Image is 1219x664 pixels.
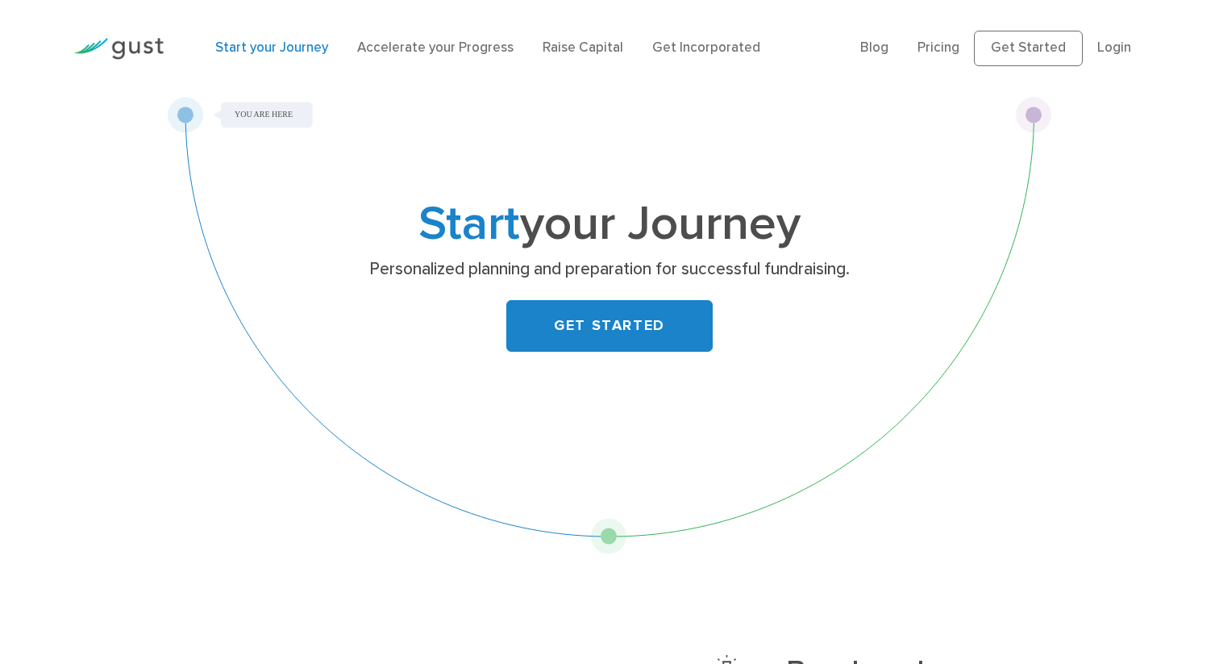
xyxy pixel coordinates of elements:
a: Accelerate your Progress [357,40,514,56]
h1: your Journey [291,203,928,247]
a: Login [1097,40,1131,56]
a: Get Incorporated [652,40,760,56]
a: Blog [860,40,888,56]
a: Get Started [974,31,1083,66]
a: Pricing [917,40,959,56]
a: Start your Journey [215,40,328,56]
img: Gust Logo [73,38,164,60]
p: Personalized planning and preparation for successful fundraising. [297,258,922,281]
a: Raise Capital [543,40,623,56]
span: Start [418,195,520,253]
a: GET STARTED [506,300,713,352]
